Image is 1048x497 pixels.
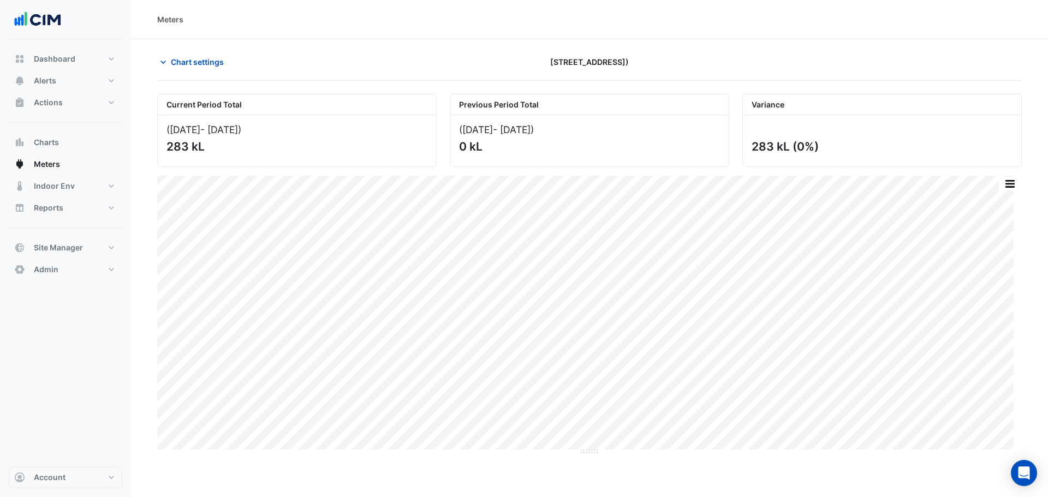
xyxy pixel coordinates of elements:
span: Actions [34,97,63,108]
div: 283 kL [166,140,425,153]
app-icon: Site Manager [14,242,25,253]
button: Indoor Env [9,175,122,197]
span: Dashboard [34,53,75,64]
div: Open Intercom Messenger [1011,460,1037,486]
app-icon: Indoor Env [14,181,25,191]
button: Meters [9,153,122,175]
div: ([DATE] ) [459,124,720,135]
button: Account [9,466,122,488]
span: Meters [34,159,60,170]
button: Charts [9,131,122,153]
div: Previous Period Total [450,94,729,115]
button: Chart settings [157,52,231,71]
app-icon: Alerts [14,75,25,86]
span: Site Manager [34,242,83,253]
app-icon: Actions [14,97,25,108]
div: Variance [743,94,1021,115]
div: Meters [157,14,183,25]
span: Chart settings [171,56,224,68]
button: More Options [999,177,1021,190]
app-icon: Charts [14,137,25,148]
span: Reports [34,202,63,213]
span: - [DATE] [200,124,238,135]
div: 283 kL (0%) [752,140,1010,153]
app-icon: Admin [14,264,25,275]
span: Alerts [34,75,56,86]
app-icon: Reports [14,202,25,213]
span: - [DATE] [493,124,531,135]
app-icon: Dashboard [14,53,25,64]
div: ([DATE] ) [166,124,427,135]
span: Admin [34,264,58,275]
div: 0 kL [459,140,718,153]
button: Dashboard [9,48,122,70]
div: Current Period Total [158,94,436,115]
button: Site Manager [9,237,122,259]
span: [STREET_ADDRESS]) [550,56,629,68]
button: Admin [9,259,122,280]
button: Reports [9,197,122,219]
button: Actions [9,92,122,113]
span: Account [34,472,65,483]
button: Alerts [9,70,122,92]
app-icon: Meters [14,159,25,170]
span: Indoor Env [34,181,75,191]
span: Charts [34,137,59,148]
img: Company Logo [13,9,62,31]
